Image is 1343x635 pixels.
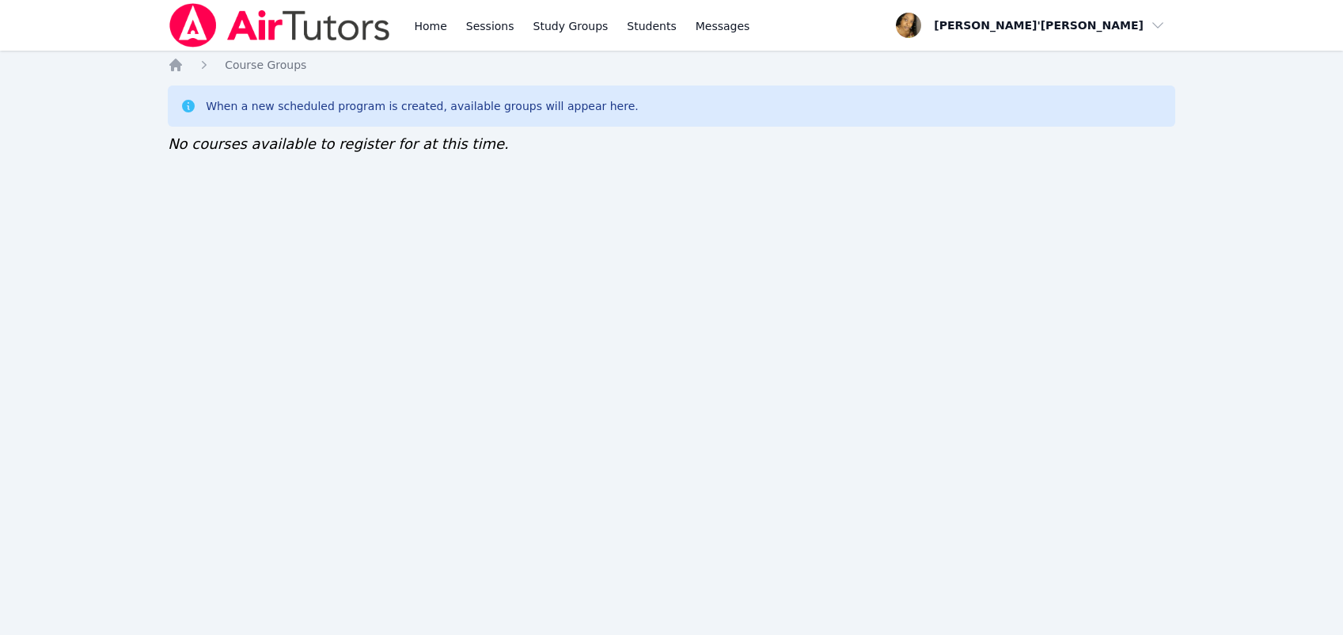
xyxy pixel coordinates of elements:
[168,135,509,152] span: No courses available to register for at this time.
[168,3,392,48] img: Air Tutors
[225,59,306,71] span: Course Groups
[225,57,306,73] a: Course Groups
[206,98,639,114] div: When a new scheduled program is created, available groups will appear here.
[696,18,750,34] span: Messages
[168,57,1175,73] nav: Breadcrumb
